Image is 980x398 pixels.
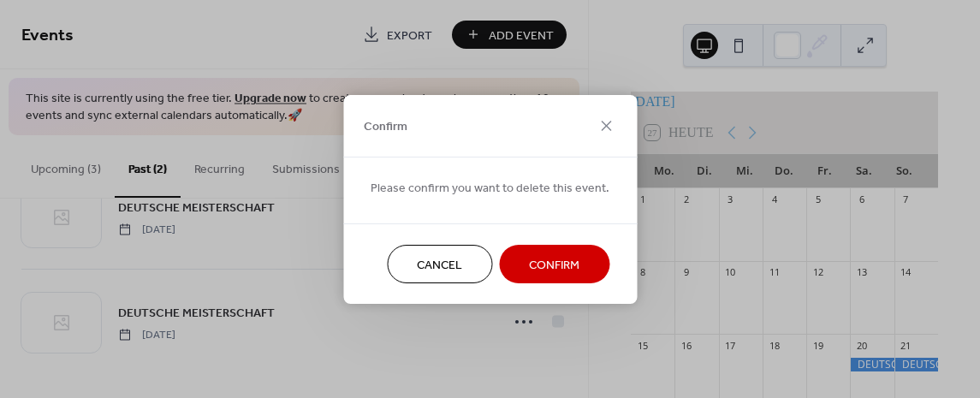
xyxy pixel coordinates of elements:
[499,245,609,283] button: Confirm
[387,245,492,283] button: Cancel
[371,179,609,197] span: Please confirm you want to delete this event.
[364,118,407,136] span: Confirm
[417,256,462,274] span: Cancel
[529,256,579,274] span: Confirm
